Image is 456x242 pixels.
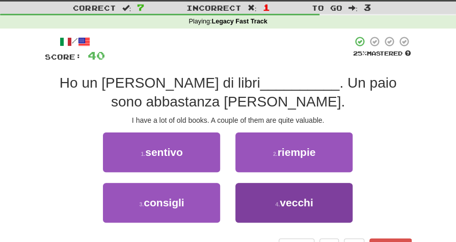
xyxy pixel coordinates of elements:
[141,151,145,157] small: 1 .
[137,2,144,12] span: 7
[103,132,220,172] button: 1.sentivo
[145,146,183,158] span: sentivo
[348,4,358,11] span: :
[45,36,105,48] div: /
[144,197,184,208] span: consigli
[353,50,367,57] span: 25 %
[262,2,270,12] span: 1
[235,132,353,172] button: 2.riempie
[139,201,144,207] small: 3 .
[73,4,116,12] span: Correct
[275,201,280,207] small: 4 .
[111,75,396,109] span: . Un paio sono abbastanza [PERSON_NAME].
[248,4,257,11] span: :
[353,49,412,58] div: Mastered
[260,75,339,91] span: __________
[60,75,260,91] span: Ho un [PERSON_NAME] di libri
[45,52,82,61] span: Score:
[103,183,220,223] button: 3.consigli
[280,197,313,208] span: vecchi
[277,146,315,158] span: riempie
[312,4,342,12] span: To go
[211,18,267,25] strong: Legacy Fast Track
[364,2,371,12] span: 3
[88,49,105,62] span: 40
[186,4,242,12] span: Incorrect
[45,115,412,125] div: I have a lot of old books. A couple of them are quite valuable.
[122,4,131,11] span: :
[235,183,353,223] button: 4.vecchi
[273,151,278,157] small: 2 .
